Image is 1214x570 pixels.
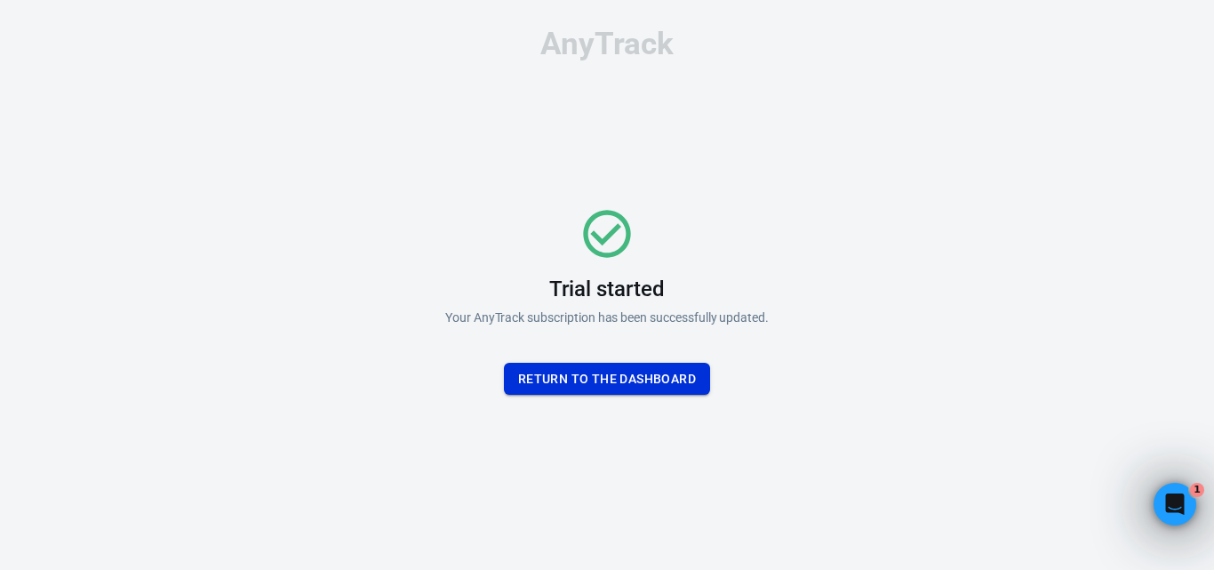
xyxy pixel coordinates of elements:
button: Return To the dashboard [504,363,710,396]
div: AnyTrack [340,28,874,60]
h3: Trial started [549,277,664,301]
iframe: Intercom live chat [1154,483,1196,526]
span: 1 [1190,483,1204,497]
p: Your AnyTrack subscription has been successfully updated. [445,309,769,327]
